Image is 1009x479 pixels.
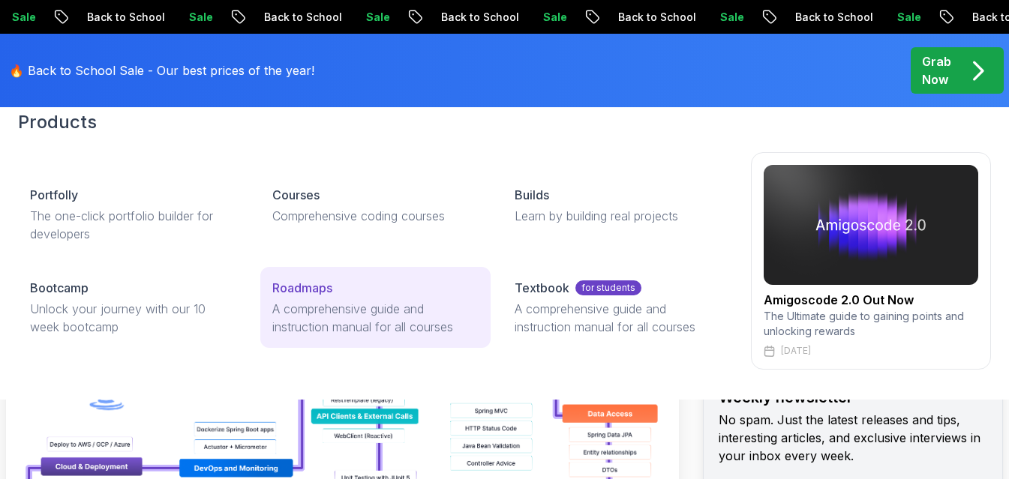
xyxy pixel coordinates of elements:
[272,279,332,297] p: Roadmaps
[882,10,930,25] p: Sale
[260,174,491,237] a: CoursesComprehensive coding courses
[922,52,951,88] p: Grab Now
[9,61,314,79] p: 🔥 Back to School Sale - Our best prices of the year!
[503,267,733,348] a: Textbookfor studentsA comprehensive guide and instruction manual for all courses
[780,10,882,25] p: Back to School
[719,411,987,465] p: No spam. Just the latest releases and tips, interesting articles, and exclusive interviews in you...
[781,345,811,357] p: [DATE]
[272,186,320,204] p: Courses
[272,207,479,225] p: Comprehensive coding courses
[260,267,491,348] a: RoadmapsA comprehensive guide and instruction manual for all courses
[18,267,248,348] a: BootcampUnlock your journey with our 10 week bootcamp
[764,165,978,285] img: amigoscode 2.0
[705,10,753,25] p: Sale
[751,152,991,370] a: amigoscode 2.0Amigoscode 2.0 Out NowThe Ultimate guide to gaining points and unlocking rewards[DATE]
[351,10,399,25] p: Sale
[30,186,78,204] p: Portfolly
[18,110,991,134] h2: Products
[764,291,978,309] h2: Amigoscode 2.0 Out Now
[515,207,721,225] p: Learn by building real projects
[426,10,528,25] p: Back to School
[30,207,236,243] p: The one-click portfolio builder for developers
[272,300,479,336] p: A comprehensive guide and instruction manual for all courses
[72,10,174,25] p: Back to School
[515,186,549,204] p: Builds
[575,280,641,295] p: for students
[515,279,569,297] p: Textbook
[515,300,721,336] p: A comprehensive guide and instruction manual for all courses
[249,10,351,25] p: Back to School
[528,10,576,25] p: Sale
[503,174,733,237] a: BuildsLearn by building real projects
[764,309,978,339] p: The Ultimate guide to gaining points and unlocking rewards
[30,300,236,336] p: Unlock your journey with our 10 week bootcamp
[30,279,89,297] p: Bootcamp
[603,10,705,25] p: Back to School
[18,174,248,255] a: PortfollyThe one-click portfolio builder for developers
[174,10,222,25] p: Sale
